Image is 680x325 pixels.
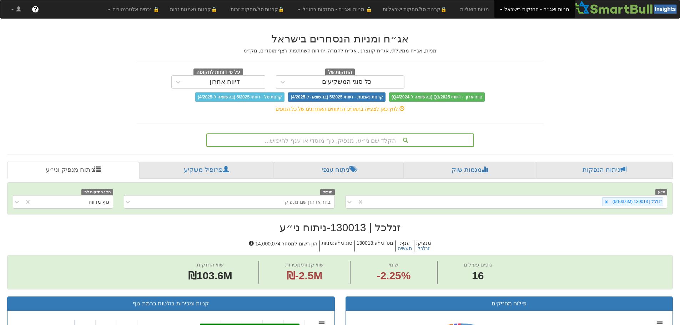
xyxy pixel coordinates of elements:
[13,300,329,307] h3: קניות ומכירות בולטות ברמת גוף
[288,92,385,102] span: קרנות נאמנות - דיווחי 5/2025 (בהשוואה ל-4/2025)
[287,270,323,281] span: ₪-2.5M
[247,240,319,252] h5: הון רשום למסחר : 14,000,074
[322,78,372,86] div: כל סוגי המשקיעים
[165,0,225,18] a: 🔒קרנות נאמנות זרות
[320,189,335,195] span: מנפיק
[354,240,395,252] h5: מס' ני״ע : 130013
[455,0,494,18] a: מניות דואליות
[285,198,331,205] div: בחר או הזן שם מנפיק
[377,0,454,18] a: 🔒קרנות סל/מחקות ישראליות
[325,68,355,76] span: החזקות של
[195,92,284,102] span: קרנות סל - דיווחי 5/2025 (בהשוואה ל-4/2025)
[464,261,492,268] span: גופים פעילים
[197,261,224,268] span: שווי החזקות
[188,270,232,281] span: ₪103.6M
[395,240,414,252] h5: ענף :
[102,0,165,18] a: 🔒 נכסים אלטרנטיבים
[319,240,354,252] h5: סוג ני״ע : מניות
[131,105,549,112] div: לחץ כאן לצפייה בתאריכי הדיווחים האחרונים של כל הגופים
[89,198,109,205] div: גוף מדווח
[26,0,44,18] a: ?
[389,261,398,268] span: שינוי
[137,48,544,54] h5: מניות, אג״ח ממשלתי, אג״ח קונצרני, אג״ח להמרה, יחידות השתתפות, רצף מוסדיים, מק״מ
[210,78,240,86] div: דיווח אחרון
[33,6,37,13] span: ?
[610,198,663,206] div: זנלכל | 130013 (₪103.6M)
[137,33,544,45] h2: אג״ח ומניות הנסחרים בישראל
[351,300,668,307] h3: פילוח מחזיקים
[389,92,485,102] span: טווח ארוך - דיווחי Q1/2025 (בהשוואה ל-Q4/2024)
[81,189,113,195] span: הצג החזקות לפי
[418,246,430,251] button: זנלכל
[285,261,323,268] span: שווי קניות/מכירות
[414,240,433,252] h5: מנפיק :
[225,0,292,18] a: 🔒קרנות סל/מחקות זרות
[207,134,473,146] div: הקלד שם ני״ע, מנפיק, גוף מוסדי או ענף לחיפוש...
[7,162,139,179] a: ניתוח מנפיק וני״ע
[403,162,536,179] a: מגמות שוק
[464,268,492,284] span: 16
[7,222,673,233] h2: זנלכל | 130013 - ניתוח ני״ע
[193,68,243,76] span: על פי דוחות לתקופה
[398,246,412,251] button: תעשיה
[139,162,273,179] a: פרופיל משקיע
[494,0,575,18] a: מניות ואג״ח - החזקות בישראל
[377,268,410,284] span: -2.25%
[536,162,673,179] a: ניתוח הנפקות
[274,162,403,179] a: ניתוח ענפי
[575,0,680,15] img: Smartbull
[655,189,667,195] span: ני״ע
[292,0,377,18] a: 🔒 מניות ואג״ח - החזקות בחו״ל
